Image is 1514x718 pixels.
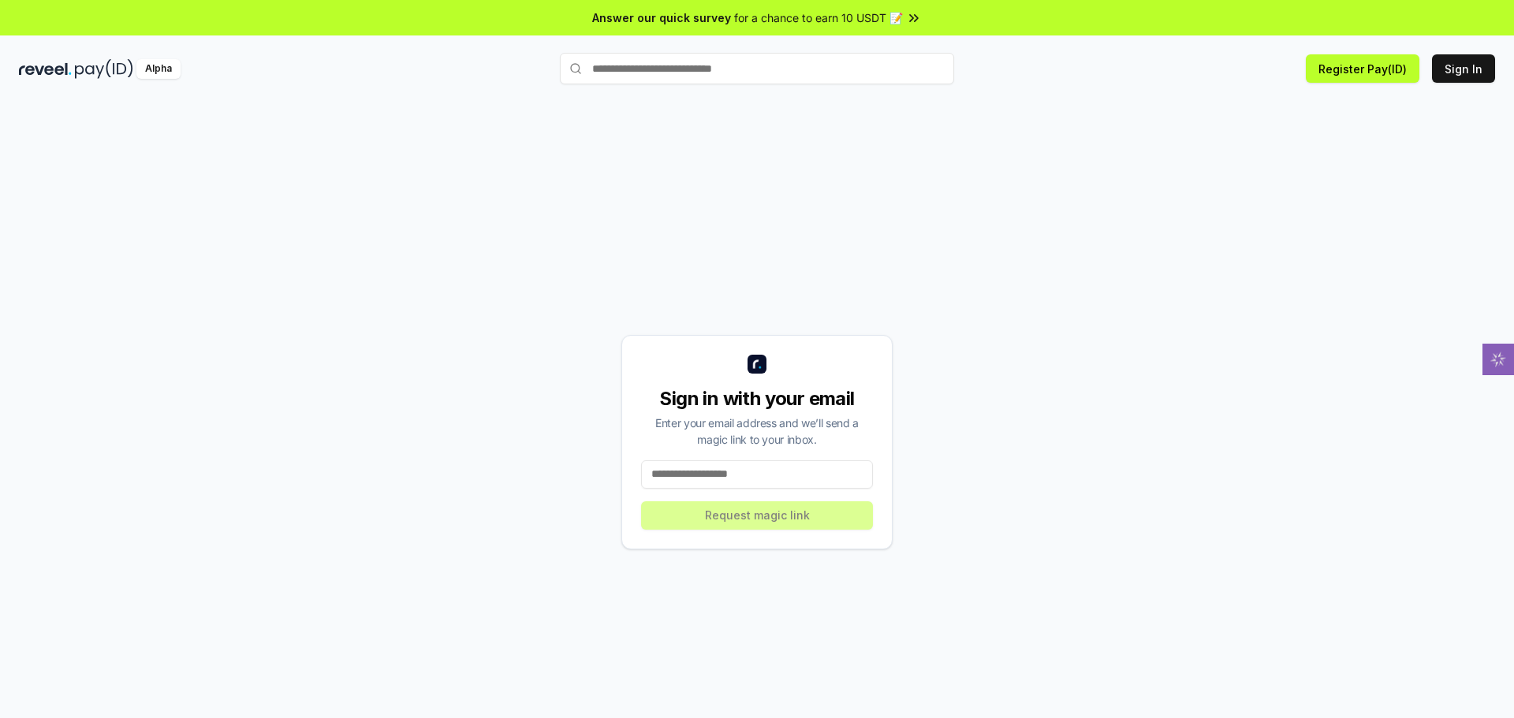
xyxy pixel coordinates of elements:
[641,415,873,448] div: Enter your email address and we’ll send a magic link to your inbox.
[592,9,731,26] span: Answer our quick survey
[19,59,72,79] img: reveel_dark
[136,59,181,79] div: Alpha
[75,59,133,79] img: pay_id
[1306,54,1419,83] button: Register Pay(ID)
[1432,54,1495,83] button: Sign In
[641,386,873,411] div: Sign in with your email
[734,9,903,26] span: for a chance to earn 10 USDT 📝
[748,355,766,374] img: logo_small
